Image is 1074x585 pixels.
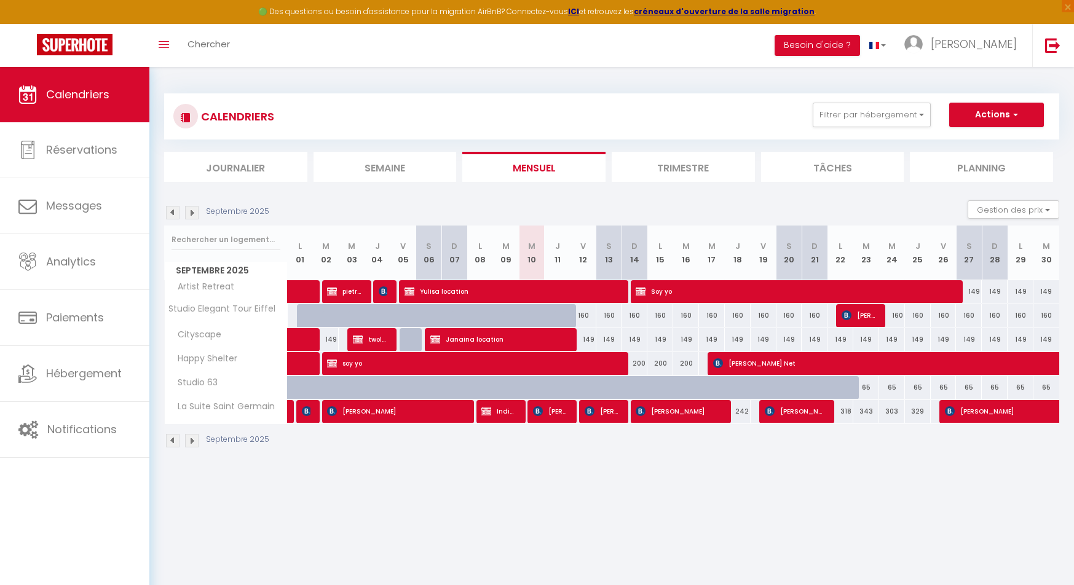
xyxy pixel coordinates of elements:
[1019,240,1022,252] abbr: L
[596,304,622,327] div: 160
[931,226,957,280] th: 26
[167,328,224,342] span: Cityscape
[699,304,725,327] div: 160
[1033,226,1059,280] th: 30
[1033,280,1059,303] div: 149
[322,240,330,252] abbr: M
[46,87,109,102] span: Calendriers
[673,304,699,327] div: 160
[751,226,776,280] th: 19
[622,226,647,280] th: 14
[1045,37,1060,53] img: logout
[956,376,982,399] div: 65
[430,328,568,351] span: Janaina location
[853,328,879,351] div: 149
[46,366,122,381] span: Hébergement
[298,240,302,252] abbr: L
[314,152,457,182] li: Semaine
[905,400,931,423] div: 329
[288,226,314,280] th: 01
[1033,328,1059,351] div: 149
[647,328,673,351] div: 149
[879,328,905,351] div: 149
[172,229,280,251] input: Rechercher un logement...
[725,226,751,280] th: 18
[167,304,275,313] span: Studio Elegant Tour Eiffel
[426,240,432,252] abbr: S
[375,240,380,252] abbr: J
[673,328,699,351] div: 149
[827,226,853,280] th: 22
[863,240,870,252] abbr: M
[982,304,1008,327] div: 160
[827,400,853,423] div: 318
[811,240,818,252] abbr: D
[327,399,465,423] span: [PERSON_NAME]
[1033,304,1059,327] div: 160
[167,280,237,294] span: Artist Retreat
[585,399,619,423] span: [PERSON_NAME]
[46,142,117,157] span: Réservations
[992,240,998,252] abbr: D
[839,240,842,252] abbr: L
[606,240,612,252] abbr: S
[888,240,896,252] abbr: M
[46,254,96,269] span: Analytics
[165,262,287,280] span: Septembre 2025
[725,304,751,327] div: 160
[915,240,920,252] abbr: J
[735,240,740,252] abbr: J
[636,399,722,423] span: [PERSON_NAME]
[879,400,905,423] div: 303
[206,206,269,218] p: Septembre 2025
[931,36,1017,52] span: [PERSON_NAME]
[956,304,982,327] div: 160
[682,240,690,252] abbr: M
[658,240,662,252] abbr: L
[478,240,482,252] abbr: L
[956,280,982,303] div: 149
[905,328,931,351] div: 149
[528,240,535,252] abbr: M
[327,351,620,375] span: soy yo
[339,226,365,280] th: 03
[761,152,904,182] li: Tâches
[188,37,230,50] span: Chercher
[1033,376,1059,399] div: 65
[776,328,802,351] div: 149
[353,328,387,351] span: twolat [DOMAIN_NAME]
[765,399,825,423] span: [PERSON_NAME]
[673,226,699,280] th: 16
[302,399,310,423] span: [PERSON_NAME]
[580,240,586,252] abbr: V
[879,376,905,399] div: 65
[802,304,827,327] div: 160
[571,304,596,327] div: 160
[533,399,567,423] span: [PERSON_NAME]
[555,240,560,252] abbr: J
[725,400,751,423] div: 242
[751,328,776,351] div: 149
[622,304,647,327] div: 160
[493,226,519,280] th: 09
[842,304,876,327] span: [PERSON_NAME]
[931,376,957,399] div: 65
[365,226,390,280] th: 04
[776,304,802,327] div: 160
[545,226,571,280] th: 11
[571,328,596,351] div: 149
[647,226,673,280] th: 15
[1008,328,1033,351] div: 149
[1008,376,1033,399] div: 65
[634,6,815,17] a: créneaux d'ouverture de la salle migration
[462,152,606,182] li: Mensuel
[167,376,221,390] span: Studio 63
[853,226,879,280] th: 23
[37,34,113,55] img: Super Booking
[931,304,957,327] div: 160
[467,226,493,280] th: 08
[167,400,278,414] span: La Suite Saint Germain
[568,6,579,17] a: ICI
[167,352,240,366] span: Happy Shelter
